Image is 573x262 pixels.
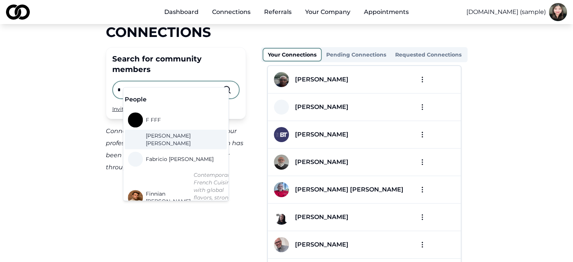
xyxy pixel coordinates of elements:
em: Contemporary French Cuisine with global flavors, strong japanese and latin influences. [194,172,233,224]
a: Fabricio [PERSON_NAME] [128,152,217,167]
a: [PERSON_NAME] [289,103,348,112]
a: [PERSON_NAME] [PERSON_NAME] [128,132,224,147]
div: Invite your peers and colleagues → [112,105,240,113]
div: [PERSON_NAME] [295,75,348,84]
div: Suggestions [123,87,228,201]
div: Search for community members [112,54,240,75]
a: Appointments [358,5,415,20]
button: Your Company [299,5,356,20]
div: People [125,95,227,104]
img: c0e28122-1a14-4c6e-a8e7-3bd50afa7501-IMG_4099-profile_picture.jpeg [274,182,289,197]
nav: Main [158,5,415,20]
a: [PERSON_NAME] [289,158,348,167]
div: [PERSON_NAME] [PERSON_NAME] [295,185,403,194]
a: [PERSON_NAME] [289,240,348,249]
img: a715aca5-e0a5-420b-b362-5079c70fda45-FoBT_Avatar-profile_picture.jpg [274,127,289,142]
img: 2fb9f752-7932-4bfa-8255-0bdd552e1fda-IMG_9951-profile_picture.jpeg [274,237,289,252]
button: Your Connections [263,48,322,61]
div: Connections [106,25,468,40]
div: [PERSON_NAME] [295,103,348,112]
div: [PERSON_NAME] [295,213,348,222]
button: Requested Connections [391,49,466,61]
a: [PERSON_NAME] [289,213,348,222]
img: logo [6,5,30,20]
div: [PERSON_NAME] [295,130,348,139]
img: a9faba21-09cf-4a7b-a702-0817393815ae-IMG_4602-profile_picture.jpeg [128,190,143,205]
img: fc566690-cf65-45d8-a465-1d4f683599e2-basimCC1-profile_picture.png [274,210,289,225]
a: Connections [206,5,257,20]
a: [PERSON_NAME] [PERSON_NAME] [289,185,403,194]
button: [DOMAIN_NAME] (sample) [466,8,546,17]
a: F FFF [128,112,164,127]
a: Dashboard [158,5,205,20]
div: Connections are essential for growing your professional network. Once a connection has been appro... [106,125,246,173]
span: [PERSON_NAME] [PERSON_NAME] [146,132,221,147]
span: F FFF [146,116,161,124]
button: Pending Connections [322,49,391,61]
a: [PERSON_NAME] [289,130,348,139]
div: [PERSON_NAME] [295,240,348,249]
img: a7f09345-f253-4c6e-abda-9fb9829d9a9e-image-profile_picture.jpg [274,155,289,170]
div: [PERSON_NAME] [295,158,348,167]
a: Finnian [PERSON_NAME]Contemporary French Cuisine with global flavors, strong japanese and latin i... [128,171,233,224]
a: [PERSON_NAME] [289,75,348,84]
a: Referrals [258,5,298,20]
img: 4cbf37d0-1454-46cd-a04e-25bb0d9ff9ed-Photo-profile_picture.png [128,112,143,127]
img: e869924f-155a-48fc-8498-a32e3ce80597-ed-profile_picture.jpg [274,72,289,87]
img: c5a994b8-1df4-4c55-a0c5-fff68abd3c00-Kim%20Headshot-profile_picture.jpg [549,3,567,21]
span: Fabricio [PERSON_NAME] [146,155,214,163]
span: Finnian [PERSON_NAME] [146,190,191,205]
